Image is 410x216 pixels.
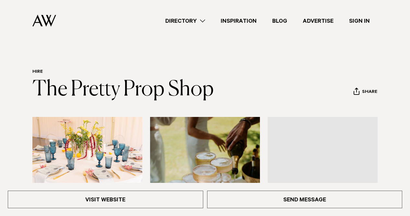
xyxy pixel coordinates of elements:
span: Share [362,89,377,95]
a: Sign In [341,17,378,25]
a: Inspiration [213,17,264,25]
a: Hire [32,70,43,75]
a: Send Message [207,191,403,208]
a: Visit Website [8,191,203,208]
a: Directory [158,17,213,25]
a: Blog [264,17,295,25]
a: The Pretty Prop Shop [32,79,214,100]
button: Share [353,87,378,97]
a: Advertise [295,17,341,25]
img: Auckland Weddings Logo [32,15,56,27]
